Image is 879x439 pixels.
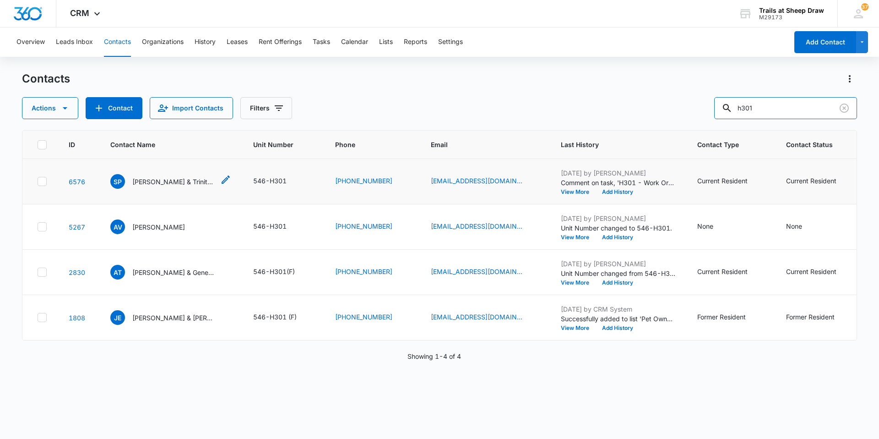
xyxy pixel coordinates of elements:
button: Contacts [104,27,131,57]
div: Contact Type - Former Resident - Select to Edit Field [697,312,762,323]
button: Lists [379,27,393,57]
button: Reports [404,27,427,57]
span: SP [110,174,125,189]
a: [PHONE_NUMBER] [335,221,392,231]
a: [EMAIL_ADDRESS][DOMAIN_NAME] [431,312,522,322]
div: notifications count [861,3,868,11]
p: Unit Number changed to 546-H301. [561,223,675,233]
button: Add Contact [86,97,142,119]
a: [EMAIL_ADDRESS][DOMAIN_NAME] [431,176,522,186]
div: 546-H301 (F) [253,312,297,322]
span: Email [431,140,526,149]
p: [DATE] by [PERSON_NAME] [561,214,675,223]
button: Calendar [341,27,368,57]
a: Navigate to contact details page for Jorge Enriquez & Maria Marquez [69,314,85,322]
button: Clear [837,101,852,115]
div: Unit Number - 546-H301 - Select to Edit Field [253,176,303,187]
div: Contact Name - Andrea Vela - Select to Edit Field [110,219,201,234]
a: [PHONE_NUMBER] [335,176,392,186]
span: Phone [335,140,396,149]
span: JE [110,310,125,325]
span: Last History [561,140,662,149]
span: AV [110,219,125,234]
button: Add Contact [794,31,856,53]
div: Phone - (970) 396-8728 - Select to Edit Field [335,267,409,278]
div: Former Resident [697,312,746,322]
button: Leads Inbox [56,27,93,57]
a: [PHONE_NUMBER] [335,312,392,322]
button: Settings [438,27,463,57]
div: Email - jorgeaenriquez2563@gmail.com - Select to Edit Field [431,312,539,323]
p: [PERSON_NAME] & Trinity "[PERSON_NAME]" [PERSON_NAME] [132,177,215,187]
div: Contact Status - None - Select to Edit Field [786,221,819,232]
p: Successfully added to list 'Pet Owners'. [561,314,675,324]
div: Phone - (970) 939-6539 - Select to Edit Field [335,312,409,323]
div: Email - Spowell2024@gmail.com - Select to Edit Field [431,176,539,187]
div: Contact Status - Former Resident - Select to Edit Field [786,312,851,323]
span: Contact Status [786,140,840,149]
div: Email - mariahuldadottir87@gmail.com - Select to Edit Field [431,221,539,232]
button: Add History [596,189,640,195]
div: Current Resident [786,267,836,276]
div: Contact Type - Current Resident - Select to Edit Field [697,267,764,278]
div: Email - artapia7@gmail.com - Select to Edit Field [431,267,539,278]
p: [DATE] by [PERSON_NAME] [561,259,675,269]
button: Leases [227,27,248,57]
a: Navigate to contact details page for Alonso Tapia & Genesis Prado [69,269,85,276]
div: Phone - (970) 342-0734 - Select to Edit Field [335,221,409,232]
p: [PERSON_NAME] [132,222,185,232]
div: Contact Name - Alonso Tapia & Genesis Prado - Select to Edit Field [110,265,231,280]
div: Unit Number - 546-H301(F) - Select to Edit Field [253,267,311,278]
p: [PERSON_NAME] & Genesis [PERSON_NAME] [132,268,215,277]
p: [DATE] by CRM System [561,304,675,314]
button: Tasks [313,27,330,57]
a: [EMAIL_ADDRESS][DOMAIN_NAME] [431,267,522,276]
a: [PHONE_NUMBER] [335,267,392,276]
div: account id [759,14,824,21]
button: Rent Offerings [259,27,302,57]
button: Actions [842,71,857,86]
span: AT [110,265,125,280]
button: Filters [240,97,292,119]
div: account name [759,7,824,14]
div: None [786,221,802,231]
a: [EMAIL_ADDRESS][DOMAIN_NAME] [431,221,522,231]
button: View More [561,325,596,331]
div: Phone - (970) 573-0022 - Select to Edit Field [335,176,409,187]
input: Search Contacts [714,97,857,119]
button: Overview [16,27,45,57]
span: ID [69,140,75,149]
div: None [697,221,713,231]
a: Navigate to contact details page for Andrea Vela [69,223,85,231]
p: [PERSON_NAME] & [PERSON_NAME] [132,313,215,323]
button: View More [561,189,596,195]
div: Unit Number - 546-H301 - Select to Edit Field [253,221,303,232]
p: Unit Number changed from 546-H301 to 546-H301(F). [561,269,675,278]
button: Add History [596,325,640,331]
button: Actions [22,97,78,119]
div: Contact Type - None - Select to Edit Field [697,221,730,232]
span: Unit Number [253,140,313,149]
button: Import Contacts [150,97,233,119]
h1: Contacts [22,72,70,86]
button: View More [561,235,596,240]
p: [DATE] by [PERSON_NAME] [561,168,675,178]
button: History [195,27,216,57]
div: Contact Name - Jorge Enriquez & Maria Marquez - Select to Edit Field [110,310,231,325]
p: Comment on task, 'H301 - Work Order ' "Removed debris from kitchen sink " [561,178,675,187]
div: Contact Type - Current Resident - Select to Edit Field [697,176,764,187]
div: Contact Status - Current Resident - Select to Edit Field [786,267,853,278]
div: 546-H301 [253,221,287,231]
p: Showing 1-4 of 4 [407,351,461,361]
div: Current Resident [786,176,836,186]
div: 546-H301(F) [253,267,295,276]
button: Add History [596,235,640,240]
button: Add History [596,280,640,285]
div: Contact Name - Sydnee Powell & Trinity "Felix" Nichols - Select to Edit Field [110,174,231,189]
button: View More [561,280,596,285]
a: Navigate to contact details page for Sydnee Powell & Trinity "Felix" Nichols [69,178,85,186]
div: Current Resident [697,267,748,276]
div: Unit Number - 546-H301 (F) - Select to Edit Field [253,312,313,323]
span: 37 [861,3,868,11]
div: Current Resident [697,176,748,186]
